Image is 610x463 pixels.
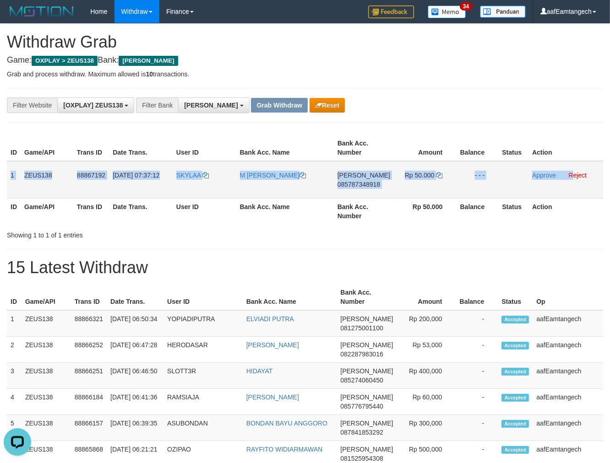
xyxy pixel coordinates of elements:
th: Bank Acc. Number [334,198,394,224]
th: Bank Acc. Name [236,135,334,161]
td: HERODASAR [163,337,243,363]
span: [DATE] 07:37:12 [113,172,159,179]
span: Copy 082287983016 to clipboard [340,350,383,358]
button: Open LiveChat chat widget [4,4,31,31]
td: - [456,389,498,415]
td: aafEamtangech [533,363,603,389]
th: Balance [456,135,498,161]
span: SKYLAA [176,172,201,179]
a: BONDAN BAYU ANGGORO [246,420,327,427]
td: ZEUS138 [22,389,71,415]
td: ZEUS138 [22,337,71,363]
span: 34 [460,2,472,11]
td: Rp 300,000 [397,415,456,441]
th: Amount [397,284,456,310]
td: ZEUS138 [21,161,73,199]
img: Button%20Memo.svg [428,5,466,18]
th: Action [528,198,603,224]
th: Op [533,284,603,310]
a: Copy 50000 to clipboard [436,172,442,179]
td: [DATE] 06:47:28 [107,337,163,363]
th: Game/API [21,135,73,161]
td: SLOTT3R [163,363,243,389]
span: [PERSON_NAME] [340,367,393,375]
td: 2 [7,337,22,363]
th: Status [498,198,528,224]
td: Rp 60,000 [397,389,456,415]
a: Reject [569,172,587,179]
span: [PERSON_NAME] [184,102,238,109]
span: [PERSON_NAME] [340,315,393,323]
td: - [456,415,498,441]
a: ELVIADI PUTRA [246,315,294,323]
th: Date Trans. [109,198,173,224]
strong: 10 [146,70,153,78]
span: [PERSON_NAME] [340,446,393,453]
th: Game/API [21,198,73,224]
span: [PERSON_NAME] [119,56,178,66]
a: Approve [532,172,556,179]
td: RAMSIAJA [163,389,243,415]
th: Game/API [22,284,71,310]
a: M [PERSON_NAME] [240,172,306,179]
th: Date Trans. [107,284,163,310]
td: 1 [7,161,21,199]
span: Accepted [501,316,529,323]
th: User ID [173,198,236,224]
img: MOTION_logo.png [7,5,76,18]
span: Accepted [501,446,529,454]
th: ID [7,284,22,310]
td: Rp 200,000 [397,310,456,337]
th: Bank Acc. Name [236,198,334,224]
th: Trans ID [73,135,109,161]
h4: Game: Bank: [7,56,603,65]
span: [OXPLAY] ZEUS138 [63,102,123,109]
img: panduan.png [480,5,526,18]
td: [DATE] 06:46:50 [107,363,163,389]
button: [OXPLAY] ZEUS138 [57,97,134,113]
th: Balance [456,198,498,224]
span: [PERSON_NAME] [338,172,390,179]
th: Balance [456,284,498,310]
th: User ID [173,135,236,161]
h1: Withdraw Grab [7,33,603,51]
span: 88867192 [77,172,105,179]
th: Action [528,135,603,161]
button: Grab Withdraw [251,98,307,113]
h1: 15 Latest Withdraw [7,258,603,277]
td: [DATE] 06:41:36 [107,389,163,415]
td: [DATE] 06:39:35 [107,415,163,441]
td: - [456,363,498,389]
td: ASUBONDAN [163,415,243,441]
td: - [456,310,498,337]
span: Accepted [501,368,529,376]
td: ZEUS138 [22,415,71,441]
th: Trans ID [71,284,107,310]
td: aafEamtangech [533,310,603,337]
td: - [456,337,498,363]
span: Copy 085776795440 to clipboard [340,403,383,410]
td: Rp 400,000 [397,363,456,389]
td: Rp 53,000 [397,337,456,363]
a: [PERSON_NAME] [246,341,299,349]
span: Copy 081525954308 to clipboard [340,455,383,462]
td: 88866251 [71,363,107,389]
td: 88866184 [71,389,107,415]
th: Status [498,135,528,161]
span: Accepted [501,342,529,350]
div: Filter Website [7,97,57,113]
span: [PERSON_NAME] [340,393,393,401]
span: OXPLAY > ZEUS138 [32,56,98,66]
td: 4 [7,389,22,415]
th: Trans ID [73,198,109,224]
span: Rp 50.000 [405,172,435,179]
td: ZEUS138 [22,310,71,337]
th: ID [7,198,21,224]
span: Copy 087841853292 to clipboard [340,429,383,436]
td: 88866157 [71,415,107,441]
td: 5 [7,415,22,441]
button: [PERSON_NAME] [178,97,249,113]
span: Accepted [501,420,529,428]
div: Filter Bank [136,97,178,113]
th: Bank Acc. Name [243,284,337,310]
